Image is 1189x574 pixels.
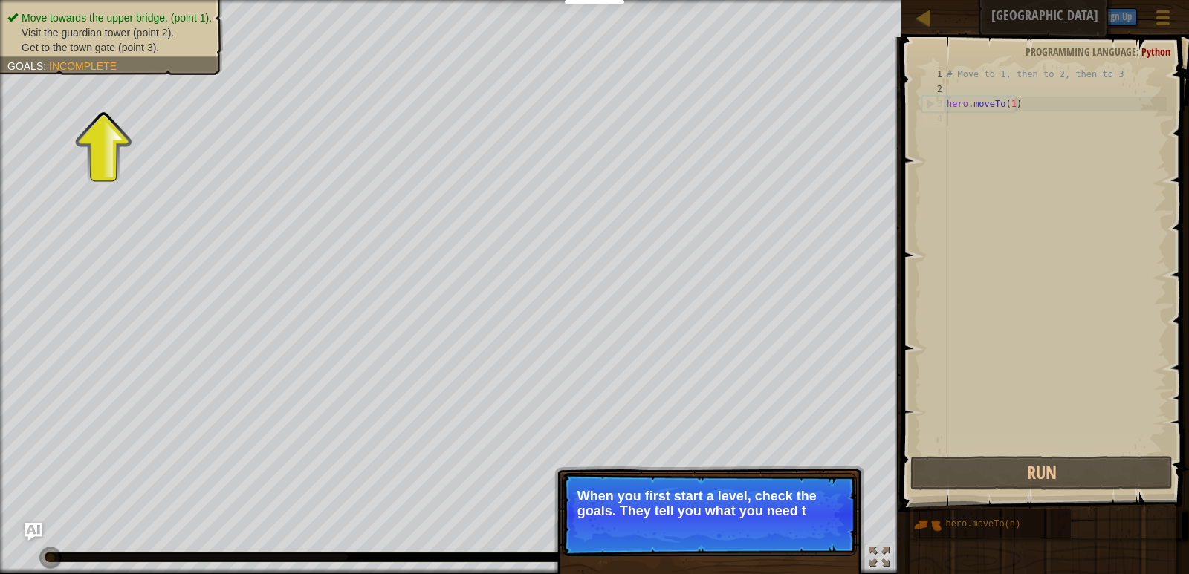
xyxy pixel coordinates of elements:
[1060,8,1084,22] span: Hints
[910,456,1172,490] button: Run
[49,60,117,72] span: Incomplete
[1136,45,1141,59] span: :
[1020,8,1045,22] span: Ask AI
[25,523,42,541] button: Ask AI
[922,82,947,97] div: 2
[922,67,947,82] div: 1
[1012,3,1052,30] button: Ask AI
[922,111,947,126] div: 4
[1099,8,1137,26] button: Sign Up
[577,489,841,518] p: When you first start a level, check the goals. They tell you what you need t
[923,97,947,111] div: 3
[7,60,43,72] span: Goals
[913,511,942,539] img: portrait.png
[945,519,1020,529] span: hero.moveTo(n)
[7,25,212,40] li: Visit the guardian tower (point 2).
[7,10,212,25] li: Move towards the upper bridge. (point 1).
[1026,45,1136,59] span: Programming language
[43,60,49,72] span: :
[22,27,174,39] span: Visit the guardian tower (point 2).
[22,42,159,53] span: Get to the town gate (point 3).
[1141,45,1170,59] span: Python
[7,40,212,55] li: Get to the town gate (point 3).
[1144,3,1182,38] button: Show game menu
[22,12,212,24] span: Move towards the upper bridge. (point 1).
